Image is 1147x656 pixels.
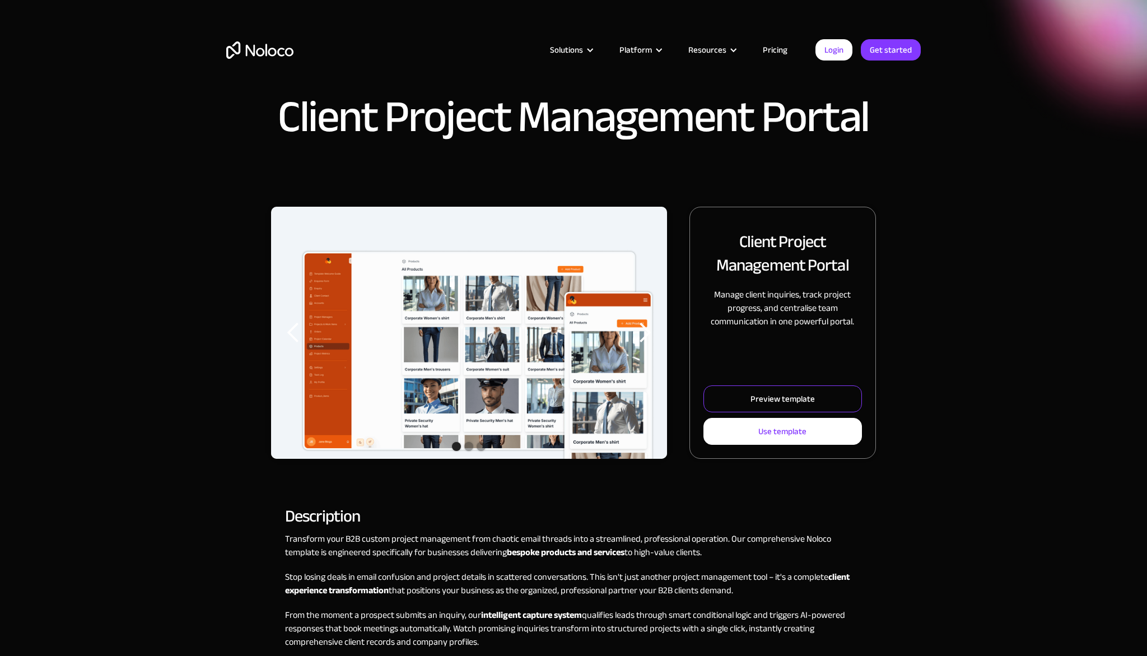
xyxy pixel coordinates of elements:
h2: Client Project Management Portal [703,230,862,277]
a: Pricing [749,43,801,57]
h1: Client Project Management Portal [278,95,869,139]
p: From the moment a prospect submits an inquiry, our qualifies leads through smart conditional logi... [285,608,862,649]
strong: client experience transformation [285,569,850,599]
a: Preview template [703,385,862,412]
div: Resources [688,43,726,57]
h2: Description [285,511,862,521]
div: Show slide 1 of 3 [452,442,461,451]
div: Preview template [750,392,815,406]
div: Solutions [536,43,605,57]
p: Manage client inquiries, track project progress, and centralise team communication in one powerfu... [703,288,862,328]
div: Show slide 2 of 3 [464,442,473,451]
div: 1 of 3 [271,207,667,459]
strong: bespoke products and services [507,544,624,561]
div: next slide [622,207,667,459]
p: Transform your B2B custom project management from chaotic email threads into a streamlined, profe... [285,532,862,559]
strong: intelligent capture system [481,607,582,624]
div: carousel [271,207,667,459]
div: Platform [619,43,652,57]
div: Resources [674,43,749,57]
a: home [226,41,293,59]
a: Use template [703,418,862,445]
a: Get started [861,39,921,61]
div: Platform [605,43,674,57]
p: Stop losing deals in email confusion and project details in scattered conversations. This isn't j... [285,570,862,597]
div: previous slide [271,207,316,459]
div: Use template [758,424,806,439]
div: Solutions [550,43,583,57]
div: Show slide 3 of 3 [477,442,486,451]
a: Login [815,39,852,61]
